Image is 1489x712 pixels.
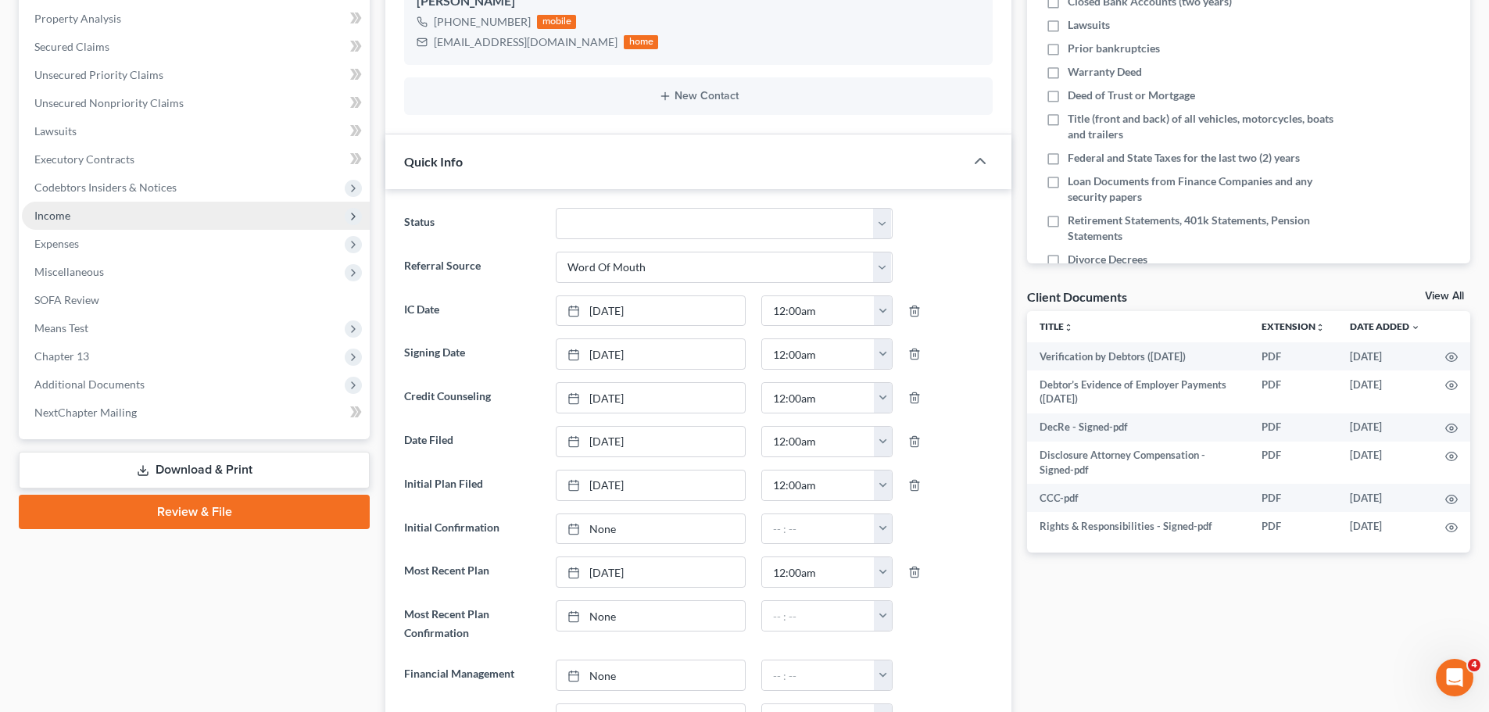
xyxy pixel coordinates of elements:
input: -- : -- [762,557,875,587]
span: Lawsuits [34,124,77,138]
input: -- : -- [762,601,875,631]
td: [DATE] [1337,484,1433,512]
span: Federal and State Taxes for the last two (2) years [1068,150,1300,166]
a: Secured Claims [22,33,370,61]
span: Property Analysis [34,12,121,25]
label: Credit Counseling [396,382,547,413]
div: [EMAIL_ADDRESS][DOMAIN_NAME] [434,34,617,50]
a: Extensionunfold_more [1262,320,1325,332]
span: Loan Documents from Finance Companies and any security papers [1068,174,1346,205]
td: Verification by Debtors ([DATE]) [1027,342,1249,370]
label: Status [396,208,547,239]
a: [DATE] [557,383,745,413]
td: DecRe - Signed-pdf [1027,413,1249,442]
a: Unsecured Nonpriority Claims [22,89,370,117]
a: SOFA Review [22,286,370,314]
label: Financial Management [396,660,547,691]
span: Lawsuits [1068,17,1110,33]
div: Client Documents [1027,288,1127,305]
span: NextChapter Mailing [34,406,137,419]
span: Warranty Deed [1068,64,1142,80]
a: [DATE] [557,557,745,587]
span: Codebtors Insiders & Notices [34,181,177,194]
span: Means Test [34,321,88,335]
span: 4 [1468,659,1480,671]
a: Review & File [19,495,370,529]
td: Debtor’s Evidence of Employer Payments ([DATE]) [1027,370,1249,413]
td: PDF [1249,484,1337,512]
a: [DATE] [557,470,745,500]
span: Unsecured Nonpriority Claims [34,96,184,109]
span: Income [34,209,70,222]
button: New Contact [417,90,980,102]
input: -- : -- [762,470,875,500]
label: Referral Source [396,252,547,283]
td: Disclosure Attorney Compensation - Signed-pdf [1027,442,1249,485]
a: Property Analysis [22,5,370,33]
a: [DATE] [557,427,745,456]
label: Signing Date [396,338,547,370]
input: -- : -- [762,427,875,456]
a: View All [1425,291,1464,302]
a: Unsecured Priority Claims [22,61,370,89]
i: unfold_more [1064,323,1073,332]
i: expand_more [1411,323,1420,332]
td: [DATE] [1337,413,1433,442]
iframe: Intercom live chat [1436,659,1473,696]
a: Date Added expand_more [1350,320,1420,332]
label: Most Recent Plan [396,556,547,588]
td: PDF [1249,370,1337,413]
td: PDF [1249,413,1337,442]
a: NextChapter Mailing [22,399,370,427]
label: Most Recent Plan Confirmation [396,600,547,647]
a: Executory Contracts [22,145,370,174]
span: Miscellaneous [34,265,104,278]
span: Deed of Trust or Mortgage [1068,88,1195,103]
span: Additional Documents [34,377,145,391]
a: None [557,660,745,690]
span: Quick Info [404,154,463,169]
span: Expenses [34,237,79,250]
i: unfold_more [1315,323,1325,332]
td: [DATE] [1337,342,1433,370]
a: Titleunfold_more [1040,320,1073,332]
span: Executory Contracts [34,152,134,166]
div: mobile [537,15,576,29]
a: Lawsuits [22,117,370,145]
td: [DATE] [1337,442,1433,485]
span: Unsecured Priority Claims [34,68,163,81]
td: [DATE] [1337,512,1433,540]
span: Chapter 13 [34,349,89,363]
div: home [624,35,658,49]
td: Rights & Responsibilities - Signed-pdf [1027,512,1249,540]
td: [DATE] [1337,370,1433,413]
input: -- : -- [762,383,875,413]
span: Prior bankruptcies [1068,41,1160,56]
label: Initial Confirmation [396,513,547,545]
input: -- : -- [762,339,875,369]
td: PDF [1249,442,1337,485]
span: Divorce Decrees [1068,252,1147,267]
td: CCC-pdf [1027,484,1249,512]
span: Title (front and back) of all vehicles, motorcycles, boats and trailers [1068,111,1346,142]
td: PDF [1249,342,1337,370]
span: Secured Claims [34,40,109,53]
label: Initial Plan Filed [396,470,547,501]
a: None [557,514,745,544]
span: SOFA Review [34,293,99,306]
span: Retirement Statements, 401k Statements, Pension Statements [1068,213,1346,244]
a: [DATE] [557,296,745,326]
a: Download & Print [19,452,370,488]
label: IC Date [396,295,547,327]
input: -- : -- [762,296,875,326]
label: Date Filed [396,426,547,457]
td: PDF [1249,512,1337,540]
a: [DATE] [557,339,745,369]
input: -- : -- [762,660,875,690]
input: -- : -- [762,514,875,544]
a: None [557,601,745,631]
div: [PHONE_NUMBER] [434,14,531,30]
